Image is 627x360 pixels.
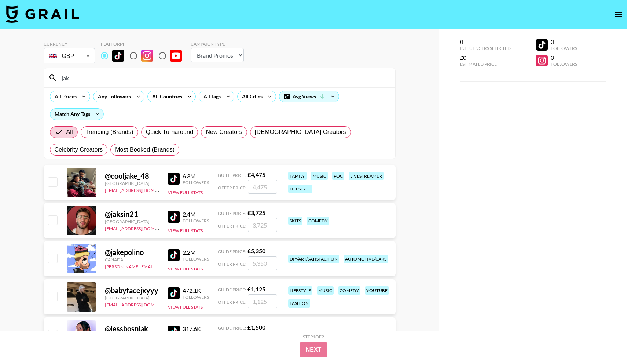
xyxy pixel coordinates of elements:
[183,294,209,300] div: Followers
[191,41,244,47] div: Campaign Type
[50,109,103,120] div: Match Any Tags
[168,211,180,223] img: TikTok
[105,210,159,219] div: @ jaksin21
[218,172,246,178] span: Guide Price:
[551,54,577,61] div: 0
[183,211,209,218] div: 2.4M
[248,218,277,232] input: 3,725
[105,262,248,269] a: [PERSON_NAME][EMAIL_ADDRESS][PERSON_NAME][DOMAIN_NAME]
[105,257,159,262] div: Canada
[300,342,327,357] button: Next
[288,217,302,225] div: skits
[248,294,277,308] input: 1,125
[170,50,182,62] img: YouTube
[611,7,626,22] button: open drawer
[183,256,209,262] div: Followers
[168,266,203,272] button: View Full Stats
[168,190,203,195] button: View Full Stats
[168,228,203,233] button: View Full Stats
[307,217,329,225] div: comedy
[66,128,73,137] span: All
[146,128,194,137] span: Quick Turnaround
[288,172,307,180] div: family
[332,172,344,180] div: poc
[183,180,209,185] div: Followers
[101,41,188,47] div: Platform
[218,249,246,254] span: Guide Price:
[218,299,246,305] span: Offer Price:
[105,301,179,308] a: [EMAIL_ADDRESS][DOMAIN_NAME]
[218,287,246,292] span: Guide Price:
[93,91,132,102] div: Any Followers
[218,185,246,190] span: Offer Price:
[115,145,175,154] span: Most Booked (Brands)
[183,287,209,294] div: 472.1K
[112,50,124,62] img: TikTok
[303,334,324,339] div: Step 1 of 2
[344,255,388,263] div: automotive/cars
[105,295,159,301] div: [GEOGRAPHIC_DATA]
[238,91,264,102] div: All Cities
[168,173,180,185] img: TikTok
[183,249,209,256] div: 2.2M
[551,46,577,51] div: Followers
[288,255,339,263] div: diy/art/satisfaction
[551,61,577,67] div: Followers
[255,128,346,137] span: [DEMOGRAPHIC_DATA] Creators
[105,248,159,257] div: @ jakepolino
[141,50,153,62] img: Instagram
[247,286,265,292] strong: £ 1,125
[590,323,618,351] iframe: Drift Widget Chat Controller
[247,247,265,254] strong: £ 5,350
[105,219,159,224] div: [GEOGRAPHIC_DATA]
[288,299,310,308] div: fashion
[279,91,339,102] div: Avg Views
[105,286,159,295] div: @ babyfacejxyyy
[183,218,209,223] div: Followers
[168,304,203,310] button: View Full Stats
[218,325,246,331] span: Guide Price:
[45,50,93,62] div: GBP
[55,145,103,154] span: Celebrity Creators
[206,128,242,137] span: New Creators
[105,171,159,181] div: @ cooljake_48
[338,286,360,295] div: comedy
[460,38,511,46] div: 0
[248,256,277,270] input: 5,350
[6,5,79,23] img: Grail Talent
[85,128,133,137] span: Trending (Brands)
[247,324,265,331] strong: £ 1,500
[349,172,384,180] div: livestreamer
[317,286,334,295] div: music
[288,185,312,193] div: lifestyle
[247,209,265,216] strong: £ 3,725
[460,61,511,67] div: Estimated Price
[218,261,246,267] span: Offer Price:
[105,324,159,333] div: @ jessbosnjak
[311,172,328,180] div: music
[148,91,184,102] div: All Countries
[365,286,389,295] div: youtube
[57,72,391,84] input: Search by User Name
[105,186,179,193] a: [EMAIL_ADDRESS][DOMAIN_NAME]
[105,181,159,186] div: [GEOGRAPHIC_DATA]
[183,325,209,332] div: 317.6K
[218,211,246,216] span: Guide Price:
[105,224,179,231] a: [EMAIL_ADDRESS][DOMAIN_NAME]
[460,46,511,51] div: Influencers Selected
[288,286,312,295] div: lifestyle
[247,171,265,178] strong: £ 4,475
[183,172,209,180] div: 6.3M
[168,249,180,261] img: TikTok
[218,223,246,229] span: Offer Price:
[168,326,180,337] img: TikTok
[50,91,78,102] div: All Prices
[248,180,277,194] input: 4,475
[168,287,180,299] img: TikTok
[199,91,222,102] div: All Tags
[460,54,511,61] div: £0
[551,38,577,46] div: 0
[44,41,95,47] div: Currency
